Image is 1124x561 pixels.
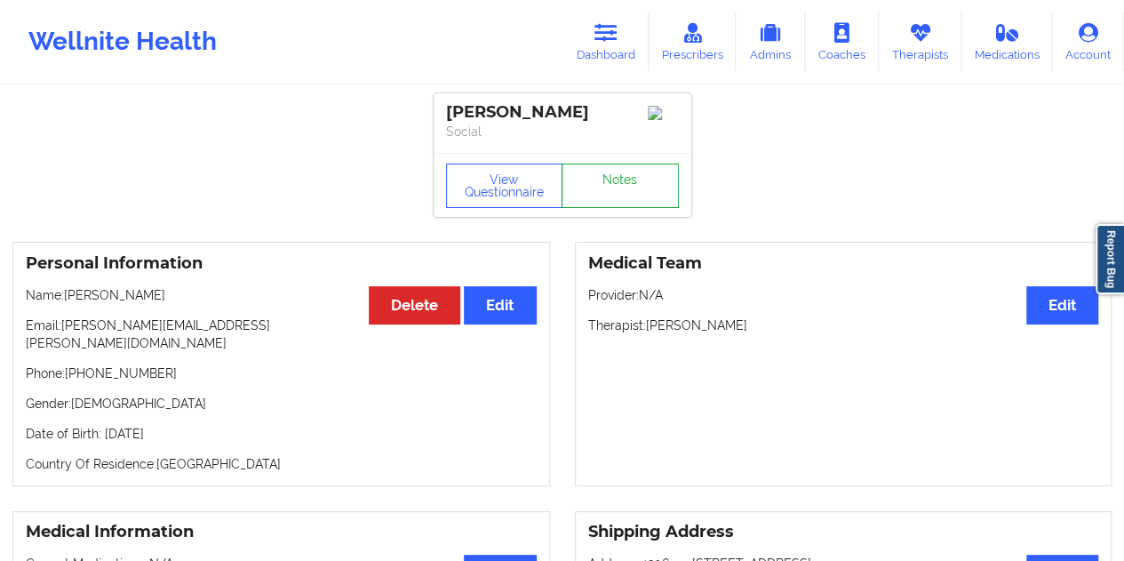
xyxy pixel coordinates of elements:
[648,106,679,120] img: Image%2Fplaceholer-image.png
[1052,12,1124,71] a: Account
[446,123,679,140] p: Social
[26,317,537,352] p: Email: [PERSON_NAME][EMAIL_ADDRESS][PERSON_NAME][DOMAIN_NAME]
[588,286,1099,304] p: Provider: N/A
[446,164,563,208] button: View Questionnaire
[1026,286,1098,325] button: Edit
[26,455,537,473] p: Country Of Residence: [GEOGRAPHIC_DATA]
[26,286,537,304] p: Name: [PERSON_NAME]
[649,12,737,71] a: Prescribers
[446,102,679,123] div: [PERSON_NAME]
[588,522,1099,542] h3: Shipping Address
[961,12,1053,71] a: Medications
[26,395,537,413] p: Gender: [DEMOGRAPHIC_DATA]
[736,12,805,71] a: Admins
[563,12,649,71] a: Dashboard
[805,12,879,71] a: Coaches
[588,317,1099,334] p: Therapist: [PERSON_NAME]
[588,253,1099,274] h3: Medical Team
[26,522,537,542] h3: Medical Information
[1096,224,1124,294] a: Report Bug
[369,286,460,325] button: Delete
[26,425,537,443] p: Date of Birth: [DATE]
[562,164,679,208] a: Notes
[26,365,537,382] p: Phone: [PHONE_NUMBER]
[26,253,537,274] h3: Personal Information
[879,12,961,71] a: Therapists
[464,286,536,325] button: Edit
